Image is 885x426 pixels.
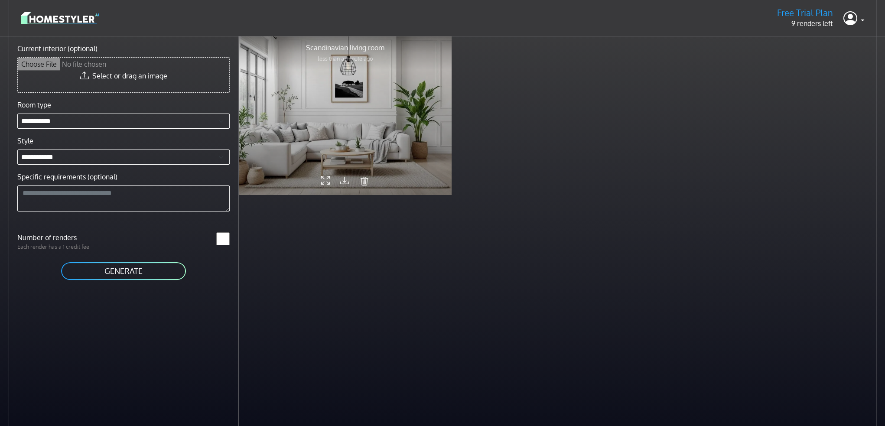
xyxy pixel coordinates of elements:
h5: Free Trial Plan [777,7,833,18]
img: logo-3de290ba35641baa71223ecac5eacb59cb85b4c7fdf211dc9aaecaaee71ea2f8.svg [21,10,99,26]
label: Current interior (optional) [17,43,98,54]
button: GENERATE [60,261,187,281]
label: Style [17,136,33,146]
label: Number of renders [12,232,124,243]
label: Room type [17,100,51,110]
p: less than a minute ago [306,55,384,63]
p: Scandinavian living room [306,42,384,53]
p: 9 renders left [777,18,833,29]
p: Each render has a 1 credit fee [12,243,124,251]
label: Specific requirements (optional) [17,172,117,182]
